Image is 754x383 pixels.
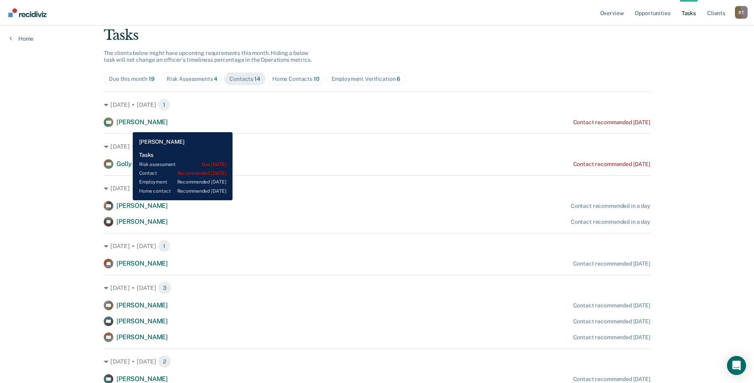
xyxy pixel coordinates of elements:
div: Tasks [104,27,650,43]
div: Contact recommended [DATE] [573,161,650,168]
span: [PERSON_NAME] [116,218,168,225]
div: [DATE] • [DATE] 3 [104,281,650,294]
button: Profile dropdown button [735,6,748,19]
div: B T [735,6,748,19]
span: [PERSON_NAME] [116,260,168,267]
div: Open Intercom Messenger [727,356,746,375]
span: 4 [214,76,217,82]
div: Contact recommended [DATE] [573,318,650,325]
a: Home [10,35,33,42]
span: [PERSON_NAME] [116,333,168,341]
div: [DATE] • [DATE] 1 [104,240,650,252]
div: Contact recommended [DATE] [573,119,650,126]
div: Risk Assessments [167,76,218,82]
span: 2 [158,182,171,195]
div: [DATE] • [DATE] 2 [104,355,650,368]
span: [PERSON_NAME] [116,317,168,325]
div: Contact recommended [DATE] [573,302,650,309]
span: [PERSON_NAME] [116,118,168,126]
div: Contact recommended [DATE] [573,376,650,383]
div: Contact recommended in a day [571,219,650,225]
span: 3 [158,281,172,294]
span: 19 [149,76,155,82]
div: [DATE] • [DATE] 2 [104,182,650,195]
span: 10 [314,76,320,82]
span: [PERSON_NAME] [116,375,168,383]
span: [PERSON_NAME] [116,301,168,309]
span: 1 [158,240,171,252]
span: 1 [158,98,171,111]
span: 14 [254,76,260,82]
div: Contact recommended [DATE] [573,334,650,341]
span: 2 [158,355,171,368]
img: Recidiviz [8,8,47,17]
div: [DATE] • [DATE] 1 [104,98,650,111]
div: Contacts [229,76,260,82]
span: 6 [397,76,400,82]
div: [DATE] • [DATE] 1 [104,140,650,153]
span: The clients below might have upcoming requirements this month. Hiding a below task will not chang... [104,50,312,63]
span: [PERSON_NAME] [116,202,168,209]
div: Contact recommended in a day [571,203,650,209]
div: Contact recommended [DATE] [573,260,650,267]
span: 1 [158,140,171,153]
div: Due this month [109,76,155,82]
div: Employment Verification [331,76,401,82]
span: Golly [PERSON_NAME] [116,160,185,168]
div: Home Contacts [272,76,320,82]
